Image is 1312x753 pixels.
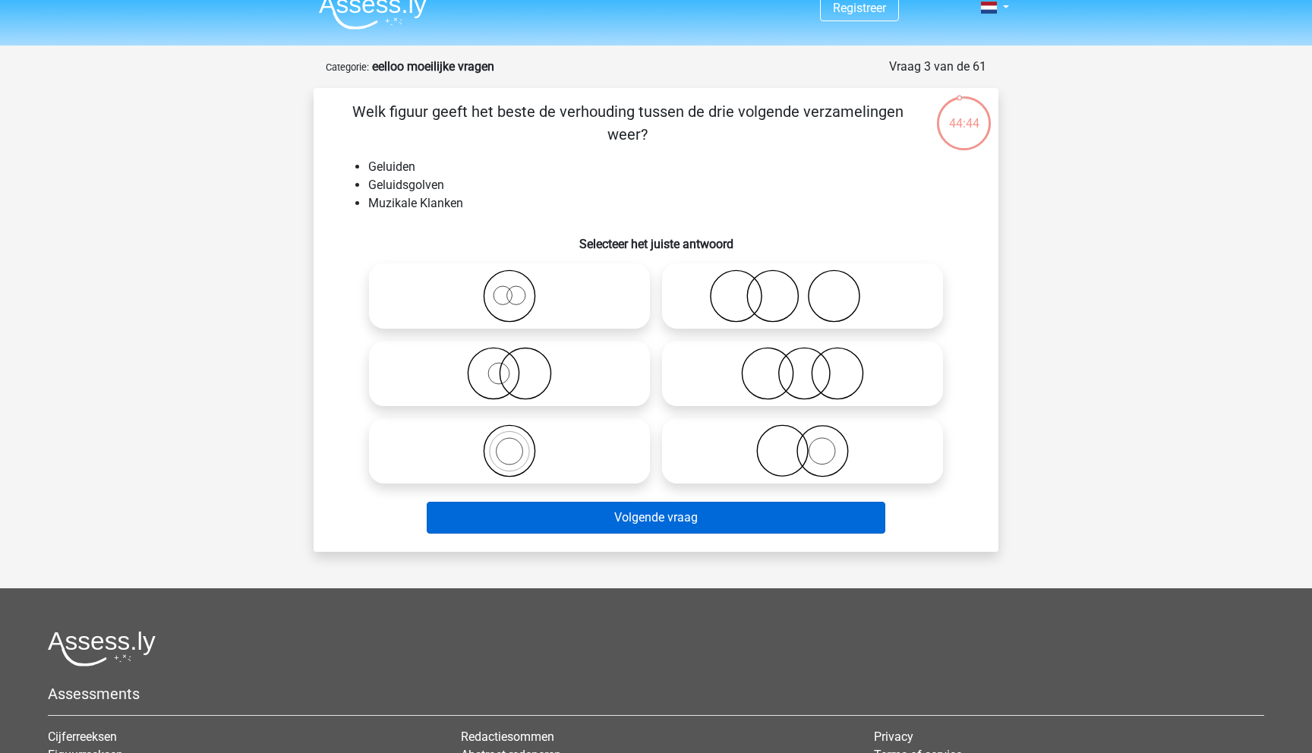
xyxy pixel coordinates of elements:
img: Assessly logo [48,631,156,666]
small: Categorie: [326,61,369,73]
li: Geluidsgolven [368,176,974,194]
h6: Selecteer het juiste antwoord [338,225,974,251]
strong: eelloo moeilijke vragen [372,59,494,74]
button: Volgende vraag [427,502,886,534]
h5: Assessments [48,685,1264,703]
div: 44:44 [935,95,992,133]
a: Registreer [833,1,886,15]
div: Vraag 3 van de 61 [889,58,986,76]
a: Redactiesommen [461,729,554,744]
li: Geluiden [368,158,974,176]
li: Muzikale Klanken [368,194,974,213]
p: Welk figuur geeft het beste de verhouding tussen de drie volgende verzamelingen weer? [338,100,917,146]
a: Privacy [874,729,913,744]
a: Cijferreeksen [48,729,117,744]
